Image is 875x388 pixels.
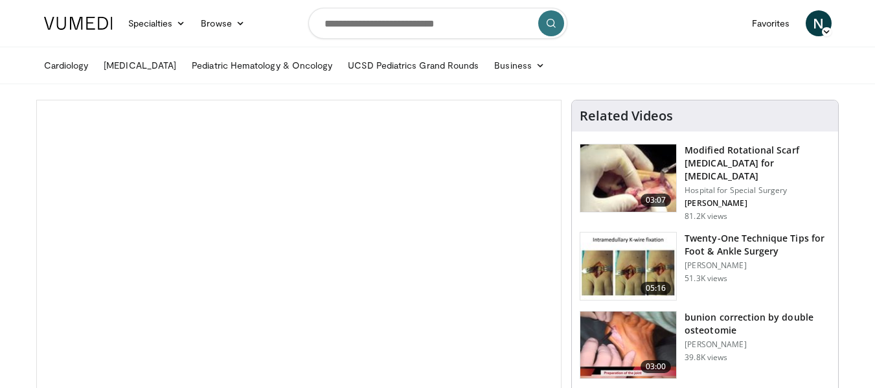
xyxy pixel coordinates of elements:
[641,194,672,207] span: 03:07
[641,282,672,295] span: 05:16
[685,311,830,337] h3: bunion correction by double osteotomie
[685,144,830,183] h3: Modified Rotational Scarf [MEDICAL_DATA] for [MEDICAL_DATA]
[641,360,672,373] span: 03:00
[685,352,727,363] p: 39.8K views
[580,312,676,379] img: 294729_0000_1.png.150x105_q85_crop-smart_upscale.jpg
[486,52,552,78] a: Business
[685,185,830,196] p: Hospital for Special Surgery
[685,260,830,271] p: [PERSON_NAME]
[685,198,830,209] p: [PERSON_NAME]
[96,52,184,78] a: [MEDICAL_DATA]
[580,232,830,301] a: 05:16 Twenty-One Technique Tips for Foot & Ankle Surgery [PERSON_NAME] 51.3K views
[806,10,832,36] a: N
[685,211,727,222] p: 81.2K views
[36,52,97,78] a: Cardiology
[340,52,486,78] a: UCSD Pediatrics Grand Rounds
[685,339,830,350] p: [PERSON_NAME]
[308,8,567,39] input: Search topics, interventions
[193,10,253,36] a: Browse
[580,144,676,212] img: Scarf_Osteotomy_100005158_3.jpg.150x105_q85_crop-smart_upscale.jpg
[744,10,798,36] a: Favorites
[685,232,830,258] h3: Twenty-One Technique Tips for Foot & Ankle Surgery
[580,311,830,380] a: 03:00 bunion correction by double osteotomie [PERSON_NAME] 39.8K views
[120,10,194,36] a: Specialties
[580,144,830,222] a: 03:07 Modified Rotational Scarf [MEDICAL_DATA] for [MEDICAL_DATA] Hospital for Special Surgery [P...
[580,233,676,300] img: 6702e58c-22b3-47ce-9497-b1c0ae175c4c.150x105_q85_crop-smart_upscale.jpg
[685,273,727,284] p: 51.3K views
[580,108,673,124] h4: Related Videos
[184,52,340,78] a: Pediatric Hematology & Oncology
[44,17,113,30] img: VuMedi Logo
